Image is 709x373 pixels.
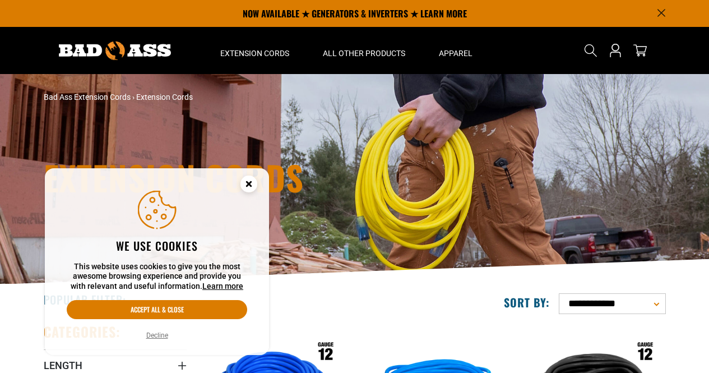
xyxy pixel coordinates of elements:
h2: Categories: [44,323,121,340]
span: › [132,93,135,102]
button: Decline [143,330,172,341]
img: Bad Ass Extension Cords [59,42,171,60]
aside: Cookie Consent [45,168,269,356]
summary: All Other Products [306,27,422,74]
h2: We use cookies [67,238,247,253]
h2: Popular Filter: [44,292,126,307]
span: Apparel [439,48,472,58]
summary: Search [582,42,600,59]
p: This website uses cookies to give you the most awesome browsing experience and provide you with r... [67,262,247,292]
a: Learn more [202,282,243,291]
h1: Extension Cords [44,160,453,194]
button: Accept all & close [67,300,247,319]
span: Length [44,359,82,372]
span: Extension Cords [220,48,289,58]
a: Bad Ass Extension Cords [44,93,131,102]
nav: breadcrumbs [44,91,453,103]
label: Sort by: [504,295,550,310]
span: All Other Products [323,48,405,58]
summary: Apparel [422,27,489,74]
span: Extension Cords [136,93,193,102]
summary: Extension Cords [203,27,306,74]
